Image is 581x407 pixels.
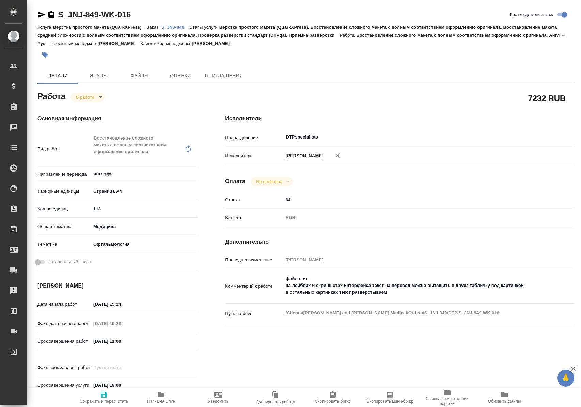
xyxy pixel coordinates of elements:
div: В работе [251,177,293,186]
p: Тарифные единицы [37,188,91,195]
div: Страница А4 [91,185,198,197]
span: Дублировать работу [256,400,295,404]
a: S_JNJ-849 [161,24,189,30]
p: Исполнитель [225,152,283,159]
p: Проектный менеджер [50,41,97,46]
span: Сохранить и пересчитать [80,399,128,404]
h4: Основная информация [37,115,198,123]
span: 🙏 [560,371,571,385]
p: Этапы услуги [189,25,219,30]
p: [PERSON_NAME] [98,41,141,46]
h4: Оплата [225,177,245,185]
p: S_JNJ-849 [161,25,189,30]
button: Папка на Drive [132,388,190,407]
input: ✎ Введи что-нибудь [91,380,151,390]
h4: Дополнительно [225,238,574,246]
span: Скопировать мини-бриф [366,399,413,404]
input: ✎ Введи что-нибудь [91,336,151,346]
p: Комментарий к работе [225,283,283,290]
p: Путь на drive [225,310,283,317]
p: Заказ: [147,25,161,30]
input: ✎ Введи что-нибудь [283,195,545,205]
span: Обновить файлы [488,399,521,404]
span: Приглашения [205,71,243,80]
button: Скопировать бриф [304,388,361,407]
p: Верстка простого макета (QuarkXPress), Восстановление сложного макета с полным соответствием офор... [37,25,557,38]
h4: [PERSON_NAME] [37,282,198,290]
p: Факт. дата начала работ [37,320,91,327]
button: Ссылка на инструкции верстки [419,388,476,407]
p: Клиентские менеджеры [141,41,192,46]
p: Срок завершения услуги [37,382,91,389]
span: Детали [42,71,74,80]
input: ✎ Введи что-нибудь [91,299,151,309]
span: Кратко детали заказа [510,11,555,18]
button: Не оплачена [254,179,284,184]
span: Оценки [164,71,197,80]
span: Скопировать бриф [315,399,350,404]
button: Скопировать ссылку [47,11,56,19]
button: Добавить тэг [37,47,52,62]
p: Валюта [225,214,283,221]
div: RUB [283,212,545,224]
span: Ссылка на инструкции верстки [423,396,472,406]
span: Этапы [82,71,115,80]
p: Последнее изменение [225,257,283,263]
span: Нотариальный заказ [47,259,91,265]
span: Папка на Drive [147,399,175,404]
button: Сохранить и пересчитать [75,388,132,407]
button: В работе [74,94,96,100]
textarea: /Clients/[PERSON_NAME] and [PERSON_NAME] Medical/Orders/S_JNJ-849/DTP/S_JNJ-849-WK-016 [283,307,545,319]
span: Уведомить [208,399,229,404]
p: Кол-во единиц [37,206,91,212]
span: Файлы [123,71,156,80]
p: Работа [340,33,357,38]
input: Пустое поле [283,255,545,265]
p: Дата начала работ [37,301,91,308]
textarea: файл в ин на лейблах и скриншотах интерфейса текст на перевод можно вытащить в двуяз табличку под... [283,273,545,298]
button: Удалить исполнителя [330,148,345,163]
div: Офтальмология [91,239,198,250]
p: Направление перевода [37,171,91,178]
button: Обновить файлы [476,388,533,407]
button: Open [194,173,195,174]
p: Общая тематика [37,223,91,230]
p: Срок завершения работ [37,338,91,345]
div: Медицина [91,221,198,232]
input: ✎ Введи что-нибудь [91,204,198,214]
p: Тематика [37,241,91,248]
h2: Работа [37,89,65,102]
div: В работе [70,93,105,102]
p: [PERSON_NAME] [283,152,324,159]
h4: Исполнители [225,115,574,123]
p: Услуга [37,25,53,30]
input: Пустое поле [91,362,151,372]
button: Уведомить [190,388,247,407]
button: 🙏 [557,370,574,387]
h2: 7232 RUB [528,92,566,104]
button: Скопировать ссылку для ЯМессенджера [37,11,46,19]
p: Ставка [225,197,283,203]
p: Вид работ [37,146,91,152]
p: Подразделение [225,134,283,141]
button: Open [541,136,542,138]
p: [PERSON_NAME] [192,41,235,46]
input: Пустое поле [91,319,151,328]
p: Факт. срок заверш. работ [37,364,91,371]
a: S_JNJ-849-WK-016 [58,10,131,19]
button: Дублировать работу [247,388,304,407]
p: Верстка простого макета (QuarkXPress) [53,25,146,30]
button: Скопировать мини-бриф [361,388,419,407]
